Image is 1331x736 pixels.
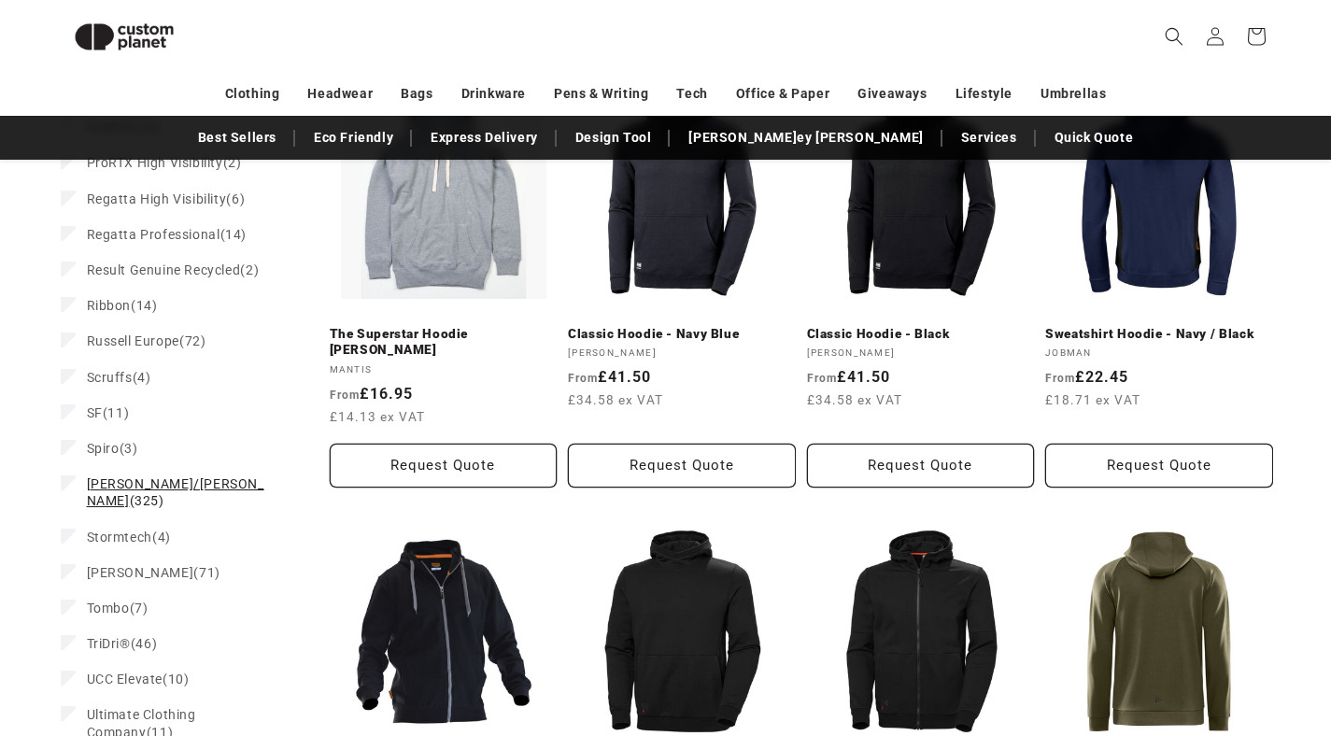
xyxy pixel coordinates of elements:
[87,226,247,243] span: (14)
[421,121,547,154] a: Express Delivery
[330,444,558,488] button: Request Quote
[87,191,227,206] span: Regatta High Visibility
[87,404,130,421] span: (11)
[676,78,707,110] a: Tech
[87,636,131,651] span: TriDri®
[87,298,132,313] span: Ribbon
[87,441,120,456] span: Spiro
[87,333,179,348] span: Russell Europe
[87,475,270,509] span: (325)
[401,78,432,110] a: Bags
[1045,444,1273,488] button: Request Quote
[87,476,264,508] span: [PERSON_NAME]/[PERSON_NAME]
[87,530,152,545] span: Stormtech
[87,333,206,349] span: (72)
[807,444,1035,488] button: Request Quote
[87,671,190,687] span: (10)
[87,672,163,686] span: UCC Elevate
[304,121,403,154] a: Eco Friendly
[554,78,648,110] a: Pens & Writing
[59,7,190,66] img: Custom Planet
[566,121,661,154] a: Design Tool
[87,297,158,314] span: (14)
[87,601,130,616] span: Tombo
[87,564,220,581] span: (71)
[307,78,373,110] a: Headwear
[87,262,260,278] span: (2)
[1045,326,1273,343] a: Sweatshirt Hoodie - Navy / Black
[87,440,138,457] span: (3)
[1041,78,1106,110] a: Umbrellas
[461,78,526,110] a: Drinkware
[87,155,223,170] span: ProRTX High Visibility
[952,121,1027,154] a: Services
[87,191,246,207] span: (6)
[568,326,796,343] a: Classic Hoodie - Navy Blue
[87,600,149,616] span: (7)
[87,405,103,420] span: SF
[87,635,158,652] span: (46)
[87,529,171,545] span: (4)
[1154,16,1195,57] summary: Search
[1011,534,1331,736] iframe: Chat Widget
[225,78,280,110] a: Clothing
[568,444,796,488] button: Request Quote
[956,78,1012,110] a: Lifestyle
[736,78,829,110] a: Office & Paper
[807,326,1035,343] a: Classic Hoodie - Black
[679,121,932,154] a: [PERSON_NAME]ey [PERSON_NAME]
[1045,121,1143,154] a: Quick Quote
[330,326,558,359] a: The Superstar Hoodie [PERSON_NAME]
[87,262,241,277] span: Result Genuine Recycled
[87,565,194,580] span: [PERSON_NAME]
[87,154,242,171] span: (2)
[189,121,286,154] a: Best Sellers
[87,369,151,386] span: (4)
[87,370,133,385] span: Scruffs
[857,78,927,110] a: Giveaways
[87,227,220,242] span: Regatta Professional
